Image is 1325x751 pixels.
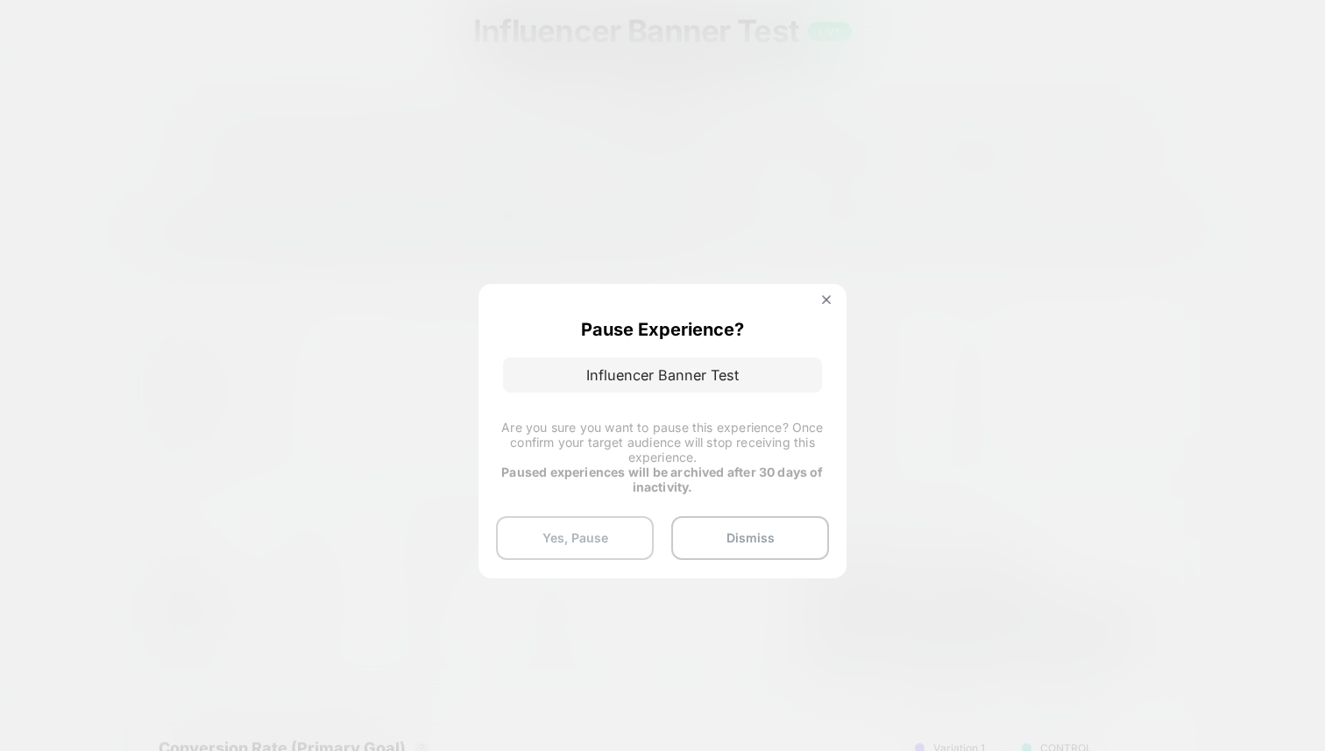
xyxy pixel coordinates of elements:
span: Are you sure you want to pause this experience? Once confirm your target audience will stop recei... [501,420,823,464]
button: Yes, Pause [496,516,654,560]
img: close [822,295,831,304]
p: Influencer Banner Test [503,358,822,393]
button: Dismiss [671,516,829,560]
p: Pause Experience? [581,319,744,340]
strong: Paused experiences will be archived after 30 days of inactivity. [501,464,823,494]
